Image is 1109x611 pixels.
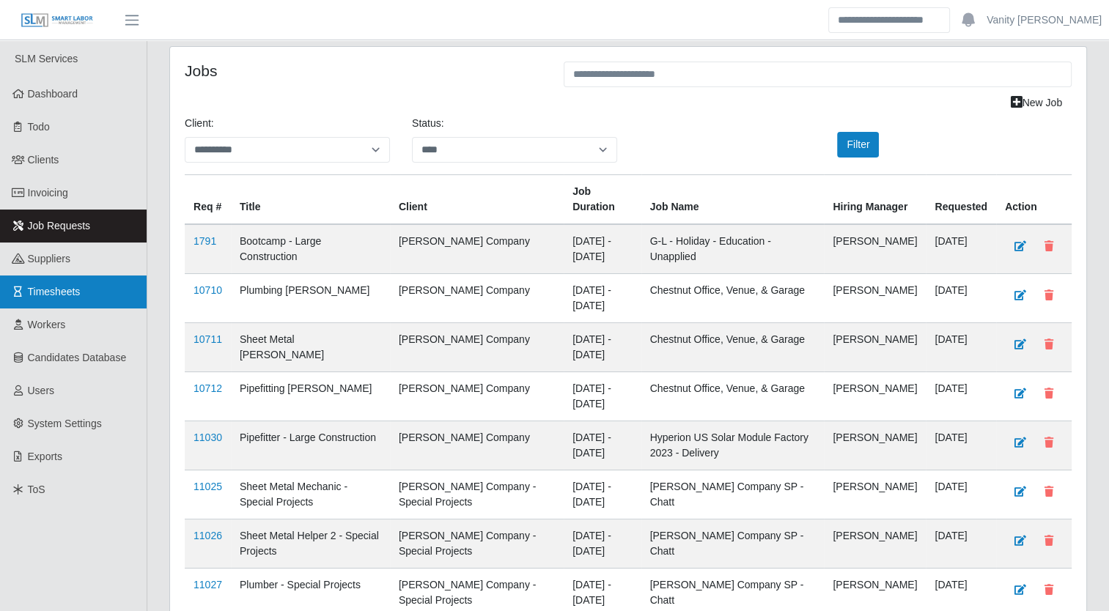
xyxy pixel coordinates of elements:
span: Todo [28,121,50,133]
td: [PERSON_NAME] [824,421,926,470]
th: Job Name [641,175,825,225]
label: Client: [185,116,214,131]
a: 11026 [194,530,222,541]
a: 10711 [194,333,222,345]
td: [PERSON_NAME] [824,519,926,569]
td: [DATE] - [DATE] [564,421,641,470]
td: [DATE] [926,421,996,470]
td: [DATE] - [DATE] [564,519,641,569]
td: [PERSON_NAME] Company - Special Projects [390,470,564,519]
td: [DATE] - [DATE] [564,274,641,323]
span: Clients [28,154,59,166]
td: [PERSON_NAME] Company SP - Chatt [641,519,825,569]
td: [PERSON_NAME] [824,323,926,372]
td: [PERSON_NAME] Company SP - Chatt [641,470,825,519]
h4: Jobs [185,62,542,80]
td: Hyperion US Solar Module Factory 2023 - Delivery [641,421,825,470]
span: Job Requests [28,220,91,232]
td: [DATE] [926,224,996,274]
a: 11027 [194,579,222,590]
td: G-L - Holiday - Education - Unapplied [641,224,825,274]
th: Client [390,175,564,225]
th: Hiring Manager [824,175,926,225]
th: Action [996,175,1072,225]
a: New Job [1001,90,1072,116]
th: Req # [185,175,231,225]
button: Filter [837,132,879,158]
td: [PERSON_NAME] Company - Special Projects [390,519,564,569]
td: [PERSON_NAME] Company [390,372,564,421]
td: [DATE] - [DATE] [564,323,641,372]
a: 10712 [194,382,222,394]
td: [DATE] [926,519,996,569]
td: [PERSON_NAME] [824,274,926,323]
td: Sheet Metal Helper 2 - Special Projects [231,519,390,569]
td: [PERSON_NAME] [824,224,926,274]
span: Workers [28,319,66,330]
td: [PERSON_NAME] Company [390,274,564,323]
a: Vanity [PERSON_NAME] [987,12,1102,28]
td: [DATE] [926,372,996,421]
td: [DATE] [926,470,996,519]
td: [DATE] - [DATE] [564,470,641,519]
th: Requested [926,175,996,225]
span: Invoicing [28,187,68,199]
td: [PERSON_NAME] Company [390,421,564,470]
td: [PERSON_NAME] Company [390,224,564,274]
td: Bootcamp - Large Construction [231,224,390,274]
td: [PERSON_NAME] [824,372,926,421]
td: Pipefitting [PERSON_NAME] [231,372,390,421]
label: Status: [412,116,444,131]
span: Users [28,385,55,396]
td: [PERSON_NAME] Company [390,323,564,372]
span: System Settings [28,418,102,429]
th: Title [231,175,390,225]
td: [DATE] [926,323,996,372]
span: ToS [28,484,45,495]
td: Sheet Metal [PERSON_NAME] [231,323,390,372]
a: 1791 [194,235,216,247]
span: Timesheets [28,286,81,297]
th: Job Duration [564,175,641,225]
td: Sheet Metal Mechanic - Special Projects [231,470,390,519]
a: 10710 [194,284,222,296]
td: Plumbing [PERSON_NAME] [231,274,390,323]
span: Suppliers [28,253,70,264]
td: Chestnut Office, Venue, & Garage [641,372,825,421]
td: Pipefitter - Large Construction [231,421,390,470]
td: [PERSON_NAME] [824,470,926,519]
td: Chestnut Office, Venue, & Garage [641,323,825,372]
a: 11025 [194,481,222,492]
span: Dashboard [28,88,78,100]
span: Exports [28,451,62,462]
td: [DATE] - [DATE] [564,372,641,421]
span: Candidates Database [28,352,127,363]
a: 11030 [194,432,222,443]
span: SLM Services [15,53,78,64]
td: [DATE] - [DATE] [564,224,641,274]
img: SLM Logo [21,12,94,29]
input: Search [828,7,950,33]
td: [DATE] [926,274,996,323]
td: Chestnut Office, Venue, & Garage [641,274,825,323]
